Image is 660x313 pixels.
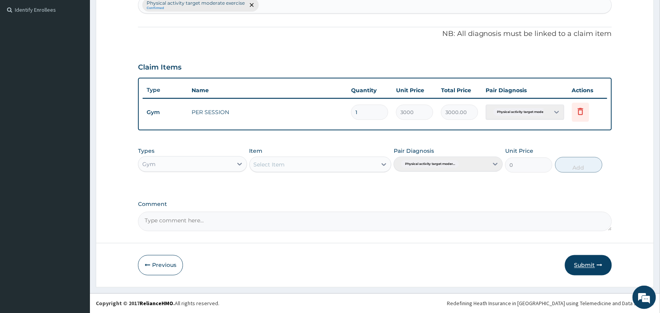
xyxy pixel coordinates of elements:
td: PER SESSION [188,104,347,120]
button: Add [555,157,603,173]
th: Quantity [347,82,392,98]
th: Type [143,83,188,97]
div: Minimize live chat window [128,4,147,23]
th: Actions [568,82,607,98]
label: Item [249,147,263,155]
div: Select Item [254,161,285,168]
h3: Claim Items [138,63,181,72]
img: d_794563401_company_1708531726252_794563401 [14,39,32,59]
label: Types [138,148,154,154]
th: Pair Diagnosis [482,82,568,98]
a: RelianceHMO [140,300,173,307]
strong: Copyright © 2017 . [96,300,175,307]
p: NB: All diagnosis must be linked to a claim item [138,29,612,39]
label: Unit Price [505,147,533,155]
button: Submit [565,255,612,275]
td: Gym [143,105,188,120]
div: Redefining Heath Insurance in [GEOGRAPHIC_DATA] using Telemedicine and Data Science! [447,300,654,308]
th: Name [188,82,347,98]
th: Unit Price [392,82,437,98]
label: Pair Diagnosis [394,147,434,155]
div: Gym [142,160,156,168]
span: We're online! [45,98,108,177]
label: Comment [138,201,612,207]
div: Chat with us now [41,44,131,54]
textarea: Type your message and hit 'Enter' [4,213,149,241]
button: Previous [138,255,183,275]
th: Total Price [437,82,482,98]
